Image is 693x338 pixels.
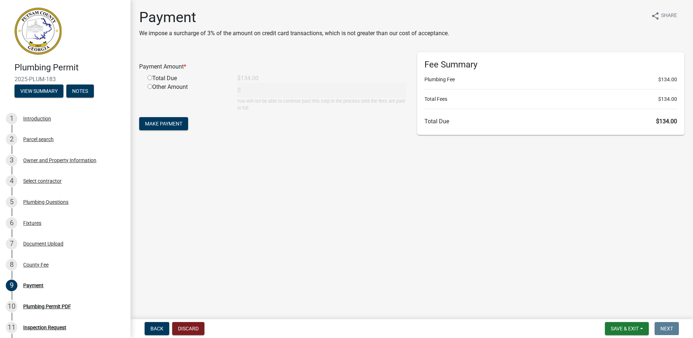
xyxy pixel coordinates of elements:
div: 2 [6,133,17,145]
img: Putnam County, Georgia [14,8,62,55]
button: Save & Exit [605,322,649,335]
div: Owner and Property Information [23,158,96,163]
span: Back [150,326,163,331]
div: 9 [6,280,17,291]
h4: Plumbing Permit [14,62,125,73]
div: 6 [6,217,17,229]
li: Total Fees [424,95,677,103]
span: $134.00 [658,95,677,103]
button: Notes [66,84,94,98]
span: Save & Exit [611,326,639,331]
div: County Fee [23,262,49,267]
h6: Fee Summary [424,59,677,70]
button: View Summary [14,84,63,98]
div: Fixtures [23,220,41,226]
button: shareShare [645,9,683,23]
h1: Payment [139,9,449,26]
wm-modal-confirm: Notes [66,88,94,94]
div: Inspection Request [23,325,66,330]
div: 1 [6,113,17,124]
p: We impose a surcharge of 3% of the amount on credit card transactions, which is not greater than ... [139,29,449,38]
div: 11 [6,322,17,333]
span: $134.00 [656,118,677,125]
span: $134.00 [658,76,677,83]
i: share [651,12,660,20]
span: 2025-PLUM-183 [14,76,116,83]
div: Plumbing Permit PDF [23,304,71,309]
div: Other Amount [142,83,232,111]
span: Share [661,12,677,20]
div: 5 [6,196,17,208]
button: Back [145,322,169,335]
div: Select contractor [23,178,62,184]
div: 3 [6,154,17,166]
div: 8 [6,259,17,271]
div: 10 [6,301,17,312]
li: Plumbing Fee [424,76,677,83]
button: Make Payment [139,117,188,130]
div: Document Upload [23,241,63,246]
div: Total Due [142,74,232,83]
div: Payment Amount [134,62,412,71]
div: 7 [6,238,17,250]
div: Plumbing Questions [23,199,69,205]
button: Discard [172,322,204,335]
span: Make Payment [145,121,182,127]
button: Next [655,322,679,335]
wm-modal-confirm: Summary [14,88,63,94]
div: 4 [6,175,17,187]
div: Introduction [23,116,51,121]
div: Parcel search [23,137,54,142]
h6: Total Due [424,118,677,125]
span: Next [660,326,673,331]
div: Payment [23,283,43,288]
